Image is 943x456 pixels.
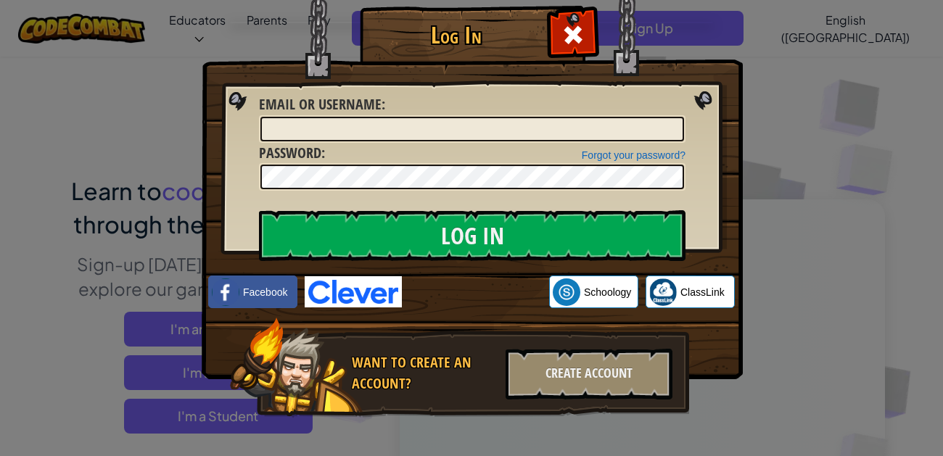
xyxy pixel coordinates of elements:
img: clever-logo-blue.png [305,276,402,307]
label: : [259,143,325,164]
img: schoology.png [553,278,580,306]
span: Facebook [243,285,287,299]
img: facebook_small.png [212,278,239,306]
span: Schoology [584,285,631,299]
span: Password [259,143,321,162]
input: Log In [259,210,685,261]
span: ClassLink [680,285,725,299]
img: classlink-logo-small.png [649,278,677,306]
h1: Log In [363,22,548,48]
div: Want to create an account? [352,352,497,394]
label: : [259,94,385,115]
iframe: Sign in with Google Button [402,276,549,308]
a: Forgot your password? [582,149,685,161]
div: Create Account [506,349,672,399]
span: Email or Username [259,94,382,114]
